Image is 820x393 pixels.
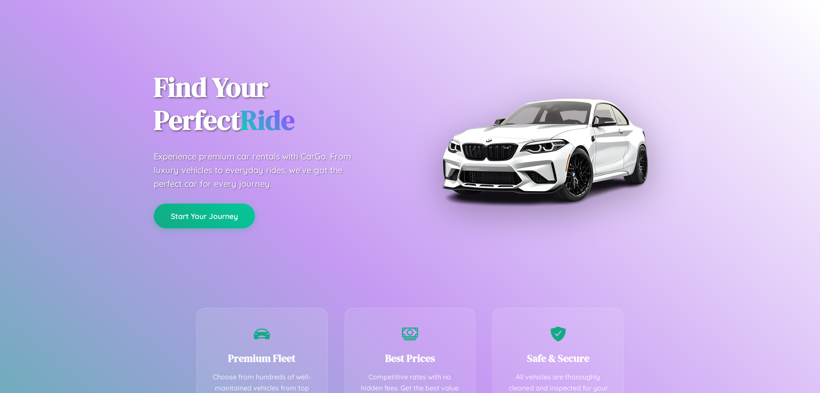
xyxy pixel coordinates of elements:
[506,351,610,365] h3: Safe & Secure
[438,43,651,257] img: Premium BMW car rental vehicle
[240,101,295,139] span: Ride
[358,351,463,365] h3: Best Prices
[154,71,397,137] h1: Find Your Perfect
[154,150,367,191] p: Experience premium car rentals with CarGo. From luxury vehicles to everyday rides, we've got the ...
[154,204,255,228] button: Start Your Journey
[210,351,314,365] h3: Premium Fleet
